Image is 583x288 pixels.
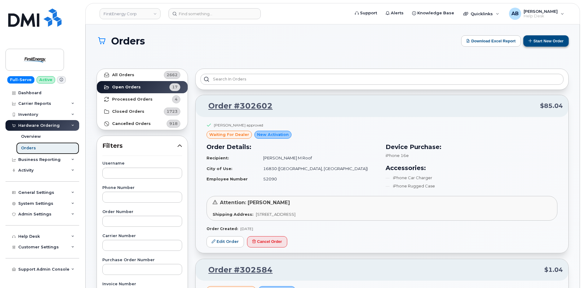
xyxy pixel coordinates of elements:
iframe: Messenger Launcher [556,261,578,283]
td: 16830 ([GEOGRAPHIC_DATA], [GEOGRAPHIC_DATA]) [258,163,378,174]
button: Cancel Order [247,236,287,247]
label: Purchase Order Number [102,258,182,262]
span: waiting for dealer [209,132,249,137]
td: [PERSON_NAME] M Roof [258,153,378,163]
a: Edit Order [207,236,244,247]
h3: Order Details: [207,142,378,151]
span: $85.04 [540,101,563,110]
strong: Order Created: [207,226,238,231]
span: Orders [111,36,145,46]
label: Phone Number [102,186,182,190]
a: Closed Orders1723 [97,105,188,118]
span: New Activation [257,132,289,137]
strong: Cancelled Orders [112,121,151,126]
label: Order Number [102,210,182,214]
strong: All Orders [112,73,134,77]
button: Start New Order [523,35,569,47]
label: Username [102,162,182,165]
label: Carrier Number [102,234,182,238]
h3: Accessories: [386,163,557,172]
button: Download Excel Report [461,35,521,47]
span: 918 [169,121,178,126]
a: Open Orders17 [97,81,188,93]
strong: Open Orders [112,85,141,90]
span: $1.04 [544,265,563,274]
span: Attention: [PERSON_NAME] [220,200,290,205]
div: [PERSON_NAME] approved [214,123,263,128]
input: Search in orders [200,74,564,85]
span: 4 [175,96,178,102]
a: Processed Orders4 [97,93,188,105]
strong: Employee Number [207,176,248,181]
strong: Processed Orders [112,97,153,102]
a: Cancelled Orders918 [97,118,188,130]
span: iPhone 16e [386,153,409,158]
a: Order #302584 [201,265,273,276]
span: Filters [102,141,177,150]
span: [DATE] [240,226,253,231]
span: 1723 [167,108,178,114]
li: iPhone Car Charger [386,175,557,181]
td: 52090 [258,174,378,184]
strong: Closed Orders [112,109,144,114]
span: 17 [172,84,178,90]
span: [STREET_ADDRESS] [256,212,295,217]
strong: City of Use: [207,166,232,171]
strong: Shipping Address: [213,212,253,217]
a: All Orders2662 [97,69,188,81]
span: 2662 [167,72,178,78]
strong: Recipient: [207,155,229,160]
h3: Device Purchase: [386,142,557,151]
a: Order #302602 [201,101,273,112]
label: Invoice Number [102,282,182,286]
li: iPhone Rugged Case [386,183,557,189]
